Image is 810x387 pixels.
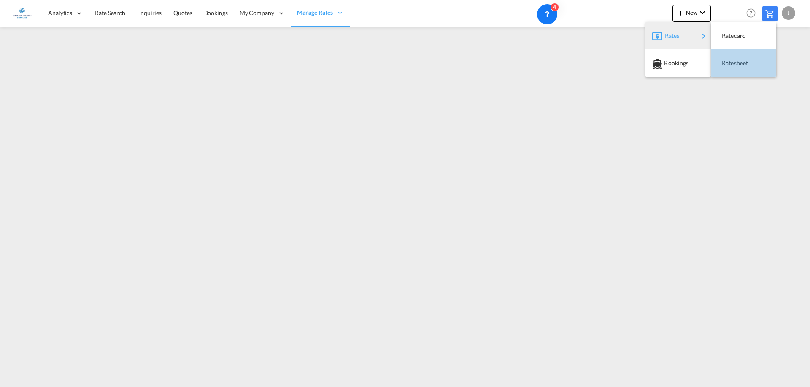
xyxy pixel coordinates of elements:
[699,31,709,41] md-icon: icon-chevron-right
[718,53,769,74] div: Ratesheet
[652,53,704,74] div: Bookings
[718,25,769,46] div: Ratecard
[645,49,711,77] button: Bookings
[722,27,731,44] span: Ratecard
[665,27,675,44] span: Rates
[722,55,731,72] span: Ratesheet
[664,55,673,72] span: Bookings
